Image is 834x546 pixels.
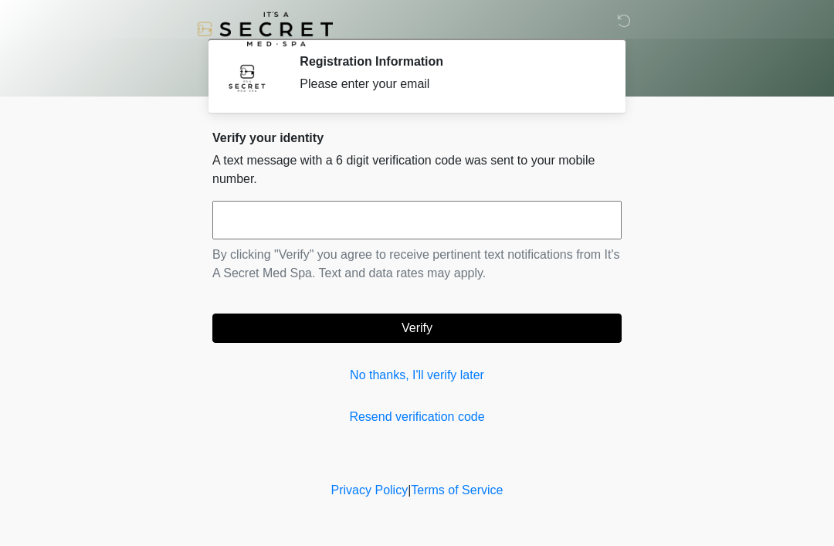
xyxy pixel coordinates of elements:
[300,54,598,69] h2: Registration Information
[224,54,270,100] img: Agent Avatar
[411,483,503,497] a: Terms of Service
[212,366,622,385] a: No thanks, I'll verify later
[212,131,622,145] h2: Verify your identity
[212,314,622,343] button: Verify
[212,408,622,426] a: Resend verification code
[197,12,333,46] img: It's A Secret Med Spa Logo
[212,151,622,188] p: A text message with a 6 digit verification code was sent to your mobile number.
[212,246,622,283] p: By clicking "Verify" you agree to receive pertinent text notifications from It's A Secret Med Spa...
[331,483,409,497] a: Privacy Policy
[300,75,598,93] div: Please enter your email
[408,483,411,497] a: |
